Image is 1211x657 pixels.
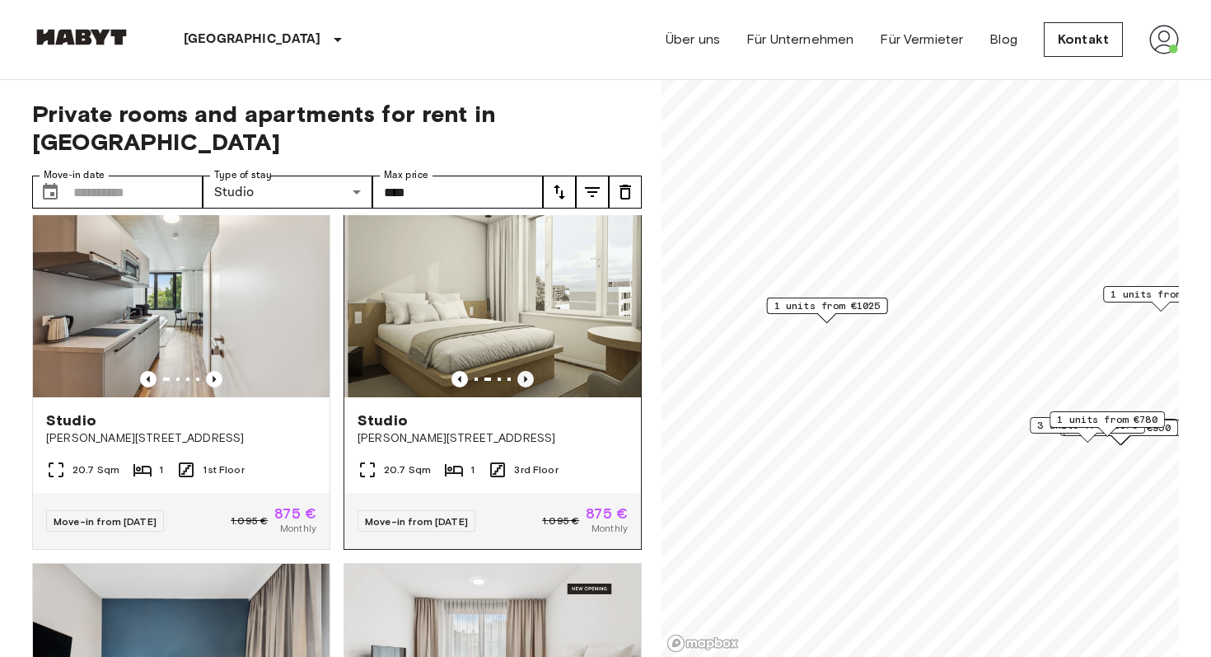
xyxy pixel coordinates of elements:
div: Map marker [767,298,888,323]
a: Blog [989,30,1017,49]
button: Previous image [517,371,534,387]
span: 875 € [586,506,628,521]
span: 1st Floor [203,462,244,477]
span: 1 units from €780 [1057,412,1157,427]
img: Marketing picture of unit DE-01-186-127-01 [33,199,330,397]
span: 875 € [274,506,316,521]
span: [PERSON_NAME][STREET_ADDRESS] [358,430,628,447]
a: Für Vermieter [880,30,963,49]
div: Map marker [1050,411,1165,437]
label: Move-in date [44,168,105,182]
a: Kontakt [1044,22,1123,57]
span: Studio [46,411,96,430]
a: Marketing picture of unit DE-01-186-127-01Previous imagePrevious imageStudio[PERSON_NAME][STREET_... [32,199,330,550]
span: Studio [358,411,408,430]
span: Move-in from [DATE] [54,515,157,528]
a: Marketing picture of unit DE-01-186-327-01Marketing picture of unit DE-01-186-327-01Previous imag... [344,199,642,550]
button: Previous image [206,371,222,387]
label: Type of stay [214,168,272,182]
button: Choose date [34,176,67,209]
span: Private rooms and apartments for rent in [GEOGRAPHIC_DATA] [32,100,642,156]
a: Über uns [666,30,720,49]
span: 6 units from €950 [1070,420,1171,435]
div: Map marker [1030,417,1145,443]
span: 1.095 € [231,514,268,528]
span: 20.7 Sqm [72,462,119,477]
span: Monthly [280,521,316,536]
img: Marketing picture of unit DE-01-186-327-01 [348,199,644,397]
button: tune [609,176,642,209]
span: 20.7 Sqm [384,462,431,477]
span: 1 units from €980 [1110,287,1211,302]
span: 1 [470,462,475,477]
label: Max price [384,168,428,182]
span: Move-in from [DATE] [365,515,468,528]
img: Habyt [32,29,131,45]
img: avatar [1149,25,1179,54]
span: 1 units from €1025 [774,298,881,313]
span: Monthly [591,521,628,536]
button: Previous image [451,371,468,387]
p: [GEOGRAPHIC_DATA] [184,30,321,49]
a: Für Unternehmen [746,30,853,49]
span: 3 units from €875 [1037,418,1138,433]
div: Studio [203,176,373,209]
span: 1 [159,462,163,477]
span: [PERSON_NAME][STREET_ADDRESS] [46,430,316,447]
button: tune [576,176,609,209]
span: 1.095 € [542,514,579,528]
span: 3rd Floor [514,462,558,477]
button: tune [543,176,576,209]
a: Mapbox logo [666,634,739,653]
button: Previous image [140,371,157,387]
